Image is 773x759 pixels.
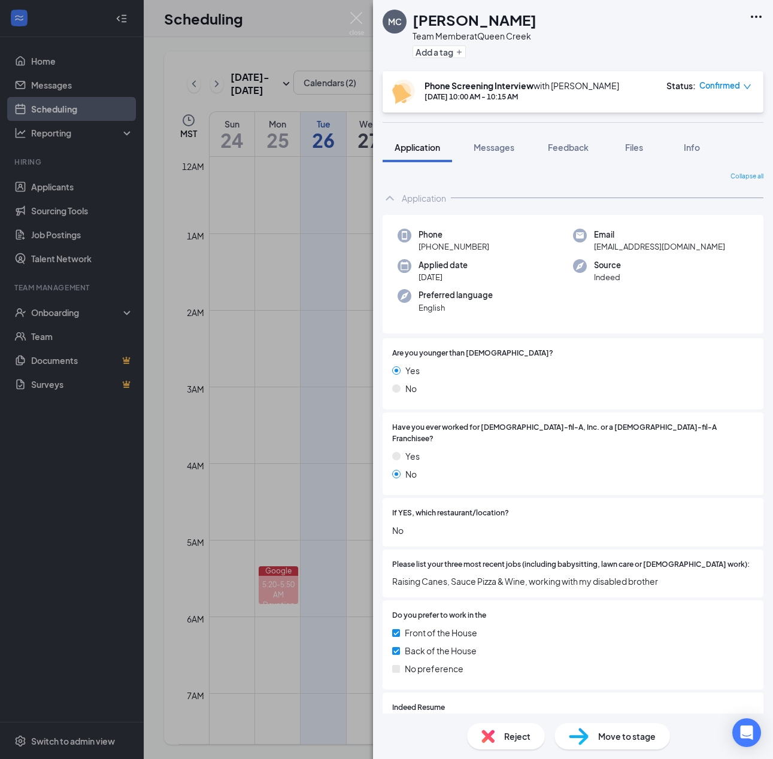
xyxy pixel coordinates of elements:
span: Raising Canes, Sauce Pizza & Wine, working with my disabled brother [392,575,754,588]
span: Source [594,259,621,271]
span: No preference [405,662,463,675]
span: Files [625,142,643,153]
span: Preferred language [419,289,493,301]
span: [EMAIL_ADDRESS][DOMAIN_NAME] [594,241,725,253]
span: Application [395,142,440,153]
span: Messages [474,142,514,153]
div: Open Intercom Messenger [732,718,761,747]
div: Status : [666,80,696,92]
span: Indeed [594,271,621,283]
button: PlusAdd a tag [413,45,466,58]
span: English [419,302,493,314]
svg: Ellipses [749,10,763,24]
span: Do you prefer to work in the [392,610,486,621]
span: Reject [504,730,531,743]
span: Yes [405,450,420,463]
span: Email [594,229,725,241]
span: Are you younger than [DEMOGRAPHIC_DATA]? [392,348,553,359]
span: Feedback [548,142,589,153]
span: Move to stage [598,730,656,743]
span: If YES, which restaurant/location? [392,508,509,519]
span: Please list your three most recent jobs (including babysitting, lawn care or [DEMOGRAPHIC_DATA] w... [392,559,750,570]
svg: Plus [456,48,463,56]
div: with [PERSON_NAME] [425,80,619,92]
div: MC [388,16,402,28]
h1: [PERSON_NAME] [413,10,536,30]
span: No [405,467,417,481]
svg: ChevronUp [383,191,397,205]
div: Team Member at Queen Creek [413,30,536,42]
span: Back of the House [405,644,477,657]
div: Application [402,192,446,204]
span: Indeed Resume [392,702,445,714]
span: [PHONE_NUMBER] [419,241,489,253]
span: Yes [405,364,420,377]
span: Confirmed [699,80,740,92]
div: [DATE] 10:00 AM - 10:15 AM [425,92,619,102]
span: Collapse all [730,172,763,181]
b: Phone Screening Interview [425,80,533,91]
span: Have you ever worked for [DEMOGRAPHIC_DATA]-fil-A, Inc. or a [DEMOGRAPHIC_DATA]-fil-A Franchisee? [392,422,754,445]
span: Info [684,142,700,153]
span: No [405,382,417,395]
span: down [743,83,751,91]
span: Phone [419,229,489,241]
span: No [392,524,754,537]
span: Applied date [419,259,468,271]
span: [DATE] [419,271,468,283]
span: Front of the House [405,626,477,639]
